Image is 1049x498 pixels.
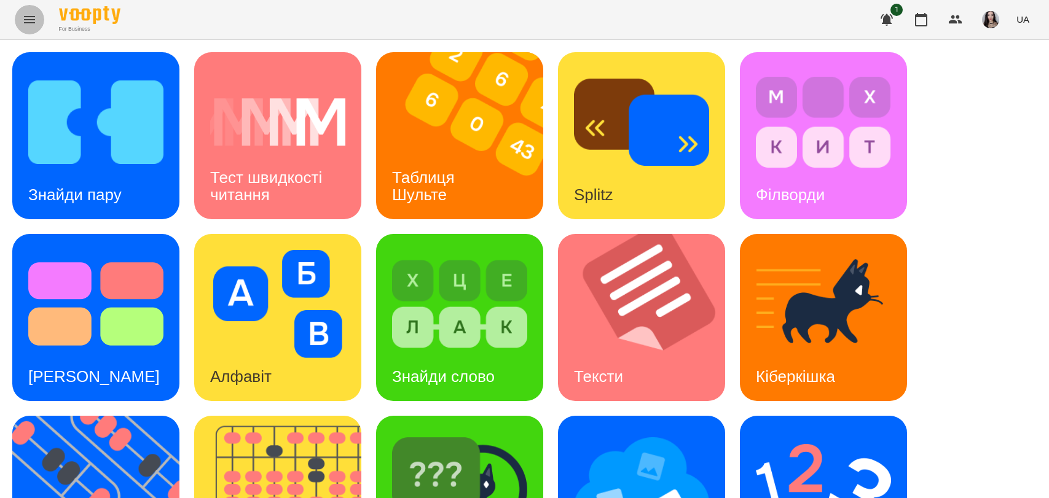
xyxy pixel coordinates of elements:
a: КіберкішкаКіберкішка [740,234,907,401]
h3: Кіберкішка [756,367,835,386]
h3: Тест швидкості читання [210,168,326,203]
h3: Алфавіт [210,367,272,386]
img: Splitz [574,68,709,176]
img: Алфавіт [210,250,345,358]
h3: Тексти [574,367,623,386]
a: Знайди словоЗнайди слово [376,234,543,401]
img: Філворди [756,68,891,176]
span: UA [1016,13,1029,26]
a: SplitzSplitz [558,52,725,219]
img: Знайди пару [28,68,163,176]
a: АлфавітАлфавіт [194,234,361,401]
button: Menu [15,5,44,34]
a: Тест Струпа[PERSON_NAME] [12,234,179,401]
a: ФілвордиФілворди [740,52,907,219]
a: Знайди паруЗнайди пару [12,52,179,219]
img: Таблиця Шульте [376,52,559,219]
span: 1 [890,4,903,16]
img: 23d2127efeede578f11da5c146792859.jpg [982,11,999,28]
h3: Знайди пару [28,185,122,204]
h3: Splitz [574,185,613,204]
a: Таблиця ШультеТаблиця Шульте [376,52,543,219]
button: UA [1012,8,1034,31]
img: Тест Струпа [28,250,163,358]
img: Кіберкішка [756,250,891,358]
img: Знайди слово [392,250,527,358]
a: ТекстиТексти [558,234,725,401]
h3: [PERSON_NAME] [28,367,160,386]
img: Тексти [558,234,741,401]
img: Voopty Logo [59,6,120,24]
a: Тест швидкості читанняТест швидкості читання [194,52,361,219]
h3: Філворди [756,185,825,204]
span: For Business [59,25,120,33]
img: Тест швидкості читання [210,68,345,176]
h3: Таблиця Шульте [392,168,459,203]
h3: Знайди слово [392,367,495,386]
